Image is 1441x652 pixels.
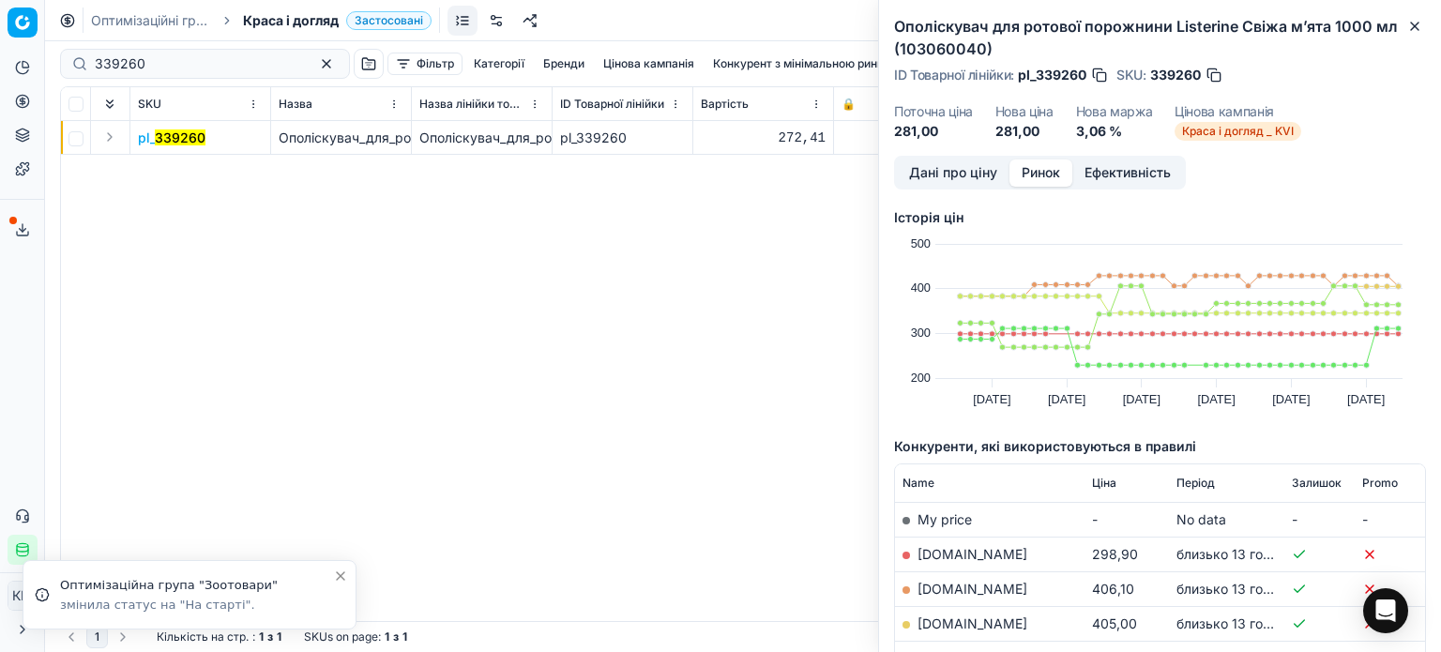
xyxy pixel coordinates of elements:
[1092,546,1138,562] span: 298,90
[1355,502,1425,537] td: -
[973,392,1010,406] text: [DATE]
[1072,159,1183,187] button: Ефективність
[911,281,931,295] text: 400
[1092,581,1134,597] span: 406,10
[911,371,931,385] text: 200
[385,629,389,644] strong: 1
[1176,476,1215,491] span: Період
[1176,546,1322,562] span: близько 13 годин тому
[1176,581,1322,597] span: близько 13 годин тому
[1092,615,1137,631] span: 405,00
[705,53,955,75] button: Конкурент з мінімальною ринковою ціною
[894,208,1426,227] h5: Історія цін
[894,68,1014,82] span: ID Товарної лінійки :
[1175,105,1301,118] dt: Цінова кампанія
[1197,392,1235,406] text: [DATE]
[155,129,205,145] mark: 339260
[91,11,211,30] a: Оптимізаційні групи
[1176,615,1322,631] span: близько 13 годин тому
[1092,476,1116,491] span: Ціна
[1292,476,1342,491] span: Залишок
[842,97,856,112] span: 🔒
[1272,392,1310,406] text: [DATE]
[1347,392,1385,406] text: [DATE]
[596,53,702,75] button: Цінова кампанія
[277,629,281,644] strong: 1
[387,53,463,75] button: Фільтр
[894,105,973,118] dt: Поточна ціна
[536,53,592,75] button: Бренди
[1175,122,1301,141] span: Краса і догляд _ KVI
[279,97,312,112] span: Назва
[138,129,205,147] span: pl_
[243,11,339,30] span: Краса і догляд
[138,129,205,147] button: pl_339260
[60,597,333,614] div: змінила статус на "На старті".
[560,97,664,112] span: ID Товарної лінійки
[95,54,300,73] input: Пошук по SKU або назві
[918,581,1027,597] a: [DOMAIN_NAME]
[91,11,432,30] nav: breadcrumb
[402,629,407,644] strong: 1
[138,97,161,112] span: SKU
[1116,68,1146,82] span: SKU :
[911,326,931,340] text: 300
[903,476,934,491] span: Name
[1123,392,1160,406] text: [DATE]
[99,93,121,115] button: Expand all
[259,629,264,644] strong: 1
[1076,122,1153,141] dd: 3,06 %
[112,626,134,648] button: Go to next page
[1048,392,1085,406] text: [DATE]
[894,15,1426,60] h2: Ополіскувач для ротової порожнини Listerine Свіжа м’ята 1000 мл (103060040)
[1085,502,1169,537] td: -
[60,626,83,648] button: Go to previous page
[329,565,352,587] button: Close toast
[918,546,1027,562] a: [DOMAIN_NAME]
[1169,502,1284,537] td: No data
[1018,66,1086,84] span: pl_339260
[86,626,108,648] button: 1
[1362,476,1398,491] span: Promo
[466,53,532,75] button: Категорії
[157,629,281,644] div: :
[701,129,826,147] div: 272,41
[243,11,432,30] span: Краса і доглядЗастосовані
[1076,105,1153,118] dt: Нова маржа
[279,129,807,145] span: Ополіскувач_для_ротової_порожнини_Listerine_Свіжа_м’ята_1000_мл_(103060040)
[995,122,1054,141] dd: 281,00
[99,126,121,148] button: Expand
[1363,588,1408,633] div: Open Intercom Messenger
[918,511,972,527] span: My price
[995,105,1054,118] dt: Нова ціна
[1009,159,1072,187] button: Ринок
[8,581,38,611] button: КM
[157,629,249,644] span: Кількість на стр.
[894,437,1426,456] h5: Конкуренти, які використовуються в правилі
[267,629,273,644] strong: з
[897,159,1009,187] button: Дані про ціну
[419,97,525,112] span: Назва лінійки товарів
[701,97,749,112] span: Вартість
[393,629,399,644] strong: з
[894,122,973,141] dd: 281,00
[8,582,37,610] span: КM
[911,236,931,250] text: 500
[1150,66,1201,84] span: 339260
[560,129,685,147] div: pl_339260
[419,129,544,147] div: Ополіскувач_для_ротової_порожнини_Listerine_Свіжа_м’ята_1000_мл_(103060040)
[1284,502,1355,537] td: -
[346,11,432,30] span: Застосовані
[60,626,134,648] nav: pagination
[918,615,1027,631] a: [DOMAIN_NAME]
[304,629,381,644] span: SKUs on page :
[60,576,333,595] div: Оптимізаційна група "Зоотовари"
